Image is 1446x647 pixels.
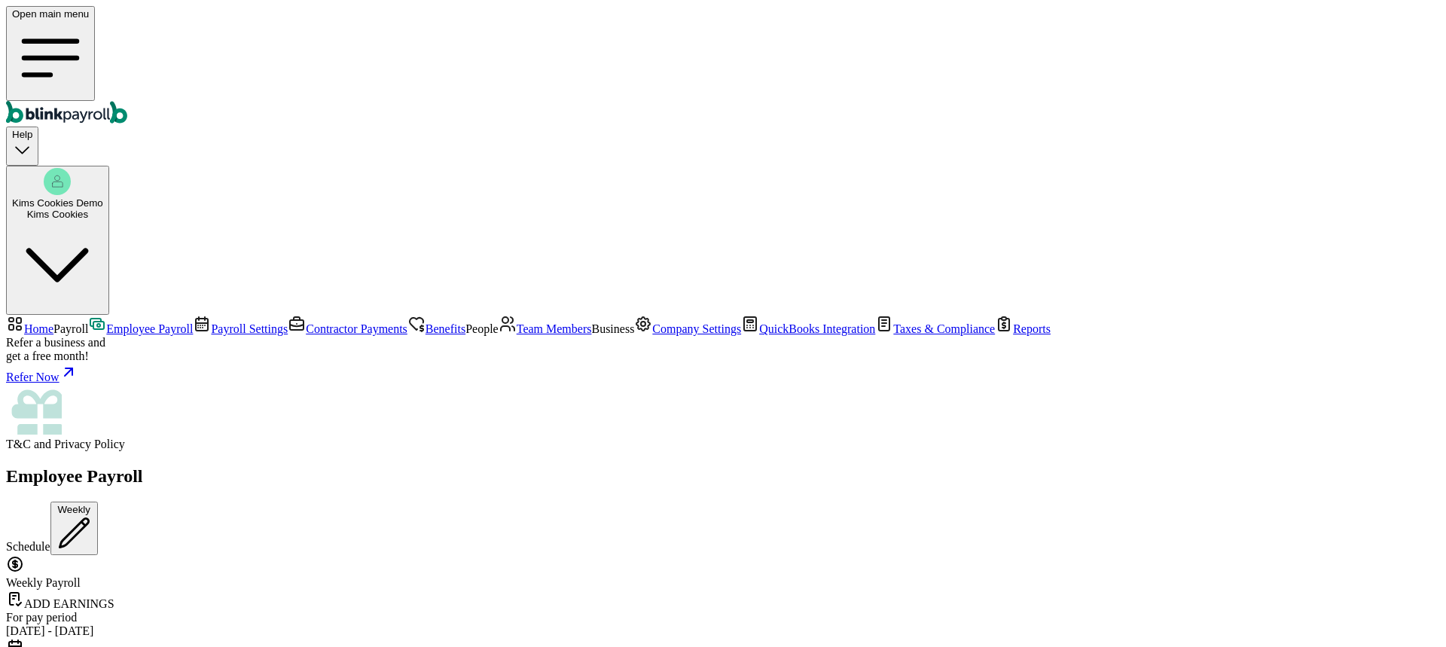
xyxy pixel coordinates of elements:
a: Home [6,322,53,335]
a: Taxes & Compliance [875,322,995,335]
span: People [465,322,499,335]
div: ADD EARNINGS [6,590,1440,611]
a: Team Members [499,322,592,335]
a: Contractor Payments [288,322,407,335]
a: Reports [995,322,1051,335]
div: [DATE] - [DATE] [6,624,1440,638]
div: Refer a business and get a free month! [6,336,1440,363]
button: Help [6,127,38,165]
div: Kims Cookies [12,209,103,220]
span: Team Members [517,322,592,335]
span: Contractor Payments [306,322,407,335]
span: Business [591,322,634,335]
span: Open main menu [12,8,89,20]
span: Payroll [53,322,88,335]
span: QuickBooks Integration [759,322,875,335]
a: Refer Now [6,363,1440,384]
a: Payroll Settings [193,322,288,335]
div: For pay period [6,611,1440,624]
span: Kims Cookies Demo [12,197,103,209]
span: Help [12,129,32,140]
a: Employee Payroll [88,322,193,335]
span: Employee Payroll [106,322,193,335]
span: Home [24,322,53,335]
span: Company Settings [652,322,741,335]
span: Weekly Payroll [6,576,81,589]
a: QuickBooks Integration [741,322,875,335]
span: Taxes & Compliance [893,322,995,335]
a: Benefits [407,322,465,335]
a: Company Settings [634,322,741,335]
span: Benefits [426,322,465,335]
h2: Employee Payroll [6,466,1440,487]
span: Reports [1013,322,1051,335]
span: Payroll Settings [211,322,288,335]
div: Schedule [6,502,1440,555]
nav: Sidebar [6,315,1440,451]
button: Weekly [50,502,98,555]
button: Kims Cookies DemoKims Cookies [6,166,109,316]
span: Privacy Policy [54,438,125,450]
span: and [6,438,125,450]
span: T&C [6,438,31,450]
nav: Global [6,6,1440,127]
iframe: Chat Widget [1195,484,1446,647]
button: Open main menu [6,6,95,101]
